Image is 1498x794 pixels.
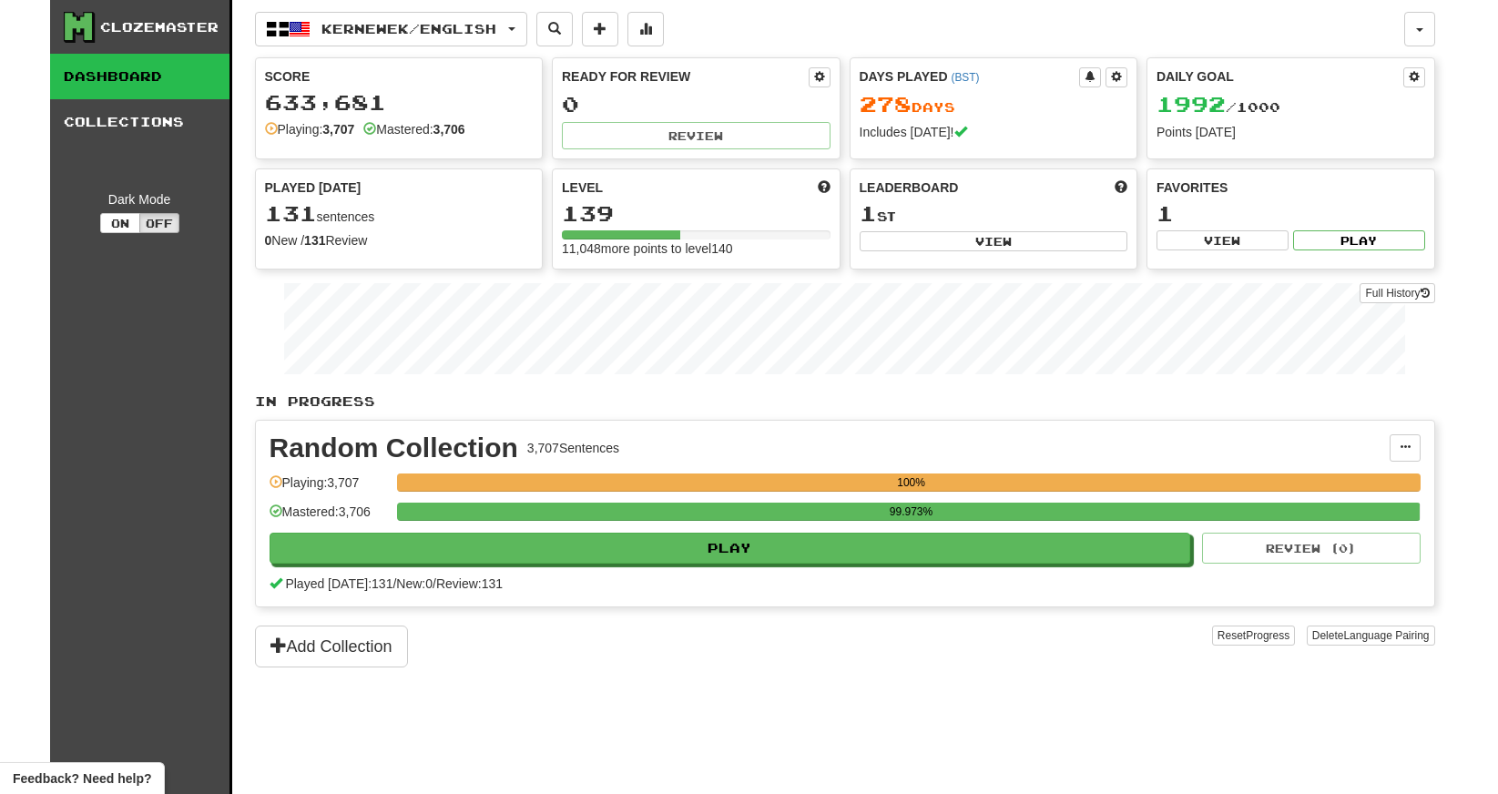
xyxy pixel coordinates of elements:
span: Language Pairing [1343,629,1429,642]
div: sentences [265,202,534,226]
span: 131 [265,200,317,226]
div: 99.973% [403,503,1420,521]
a: Collections [50,99,229,145]
button: Play [270,533,1191,564]
button: Play [1293,230,1425,250]
span: Review: 131 [436,576,503,591]
button: On [100,213,140,233]
div: Mastered: 3,706 [270,503,388,533]
span: Kernewek / English [321,21,496,36]
div: Daily Goal [1157,67,1403,87]
div: Playing: [265,120,355,138]
div: Ready for Review [562,67,809,86]
div: 1 [1157,202,1425,225]
span: / 1000 [1157,99,1280,115]
span: / [433,576,436,591]
button: More stats [627,12,664,46]
span: 1992 [1157,91,1226,117]
button: Search sentences [536,12,573,46]
a: (BST) [951,71,979,84]
div: Clozemaster [100,18,219,36]
button: ResetProgress [1212,626,1295,646]
span: / [392,576,396,591]
div: 139 [562,202,831,225]
span: Played [DATE] [265,178,362,197]
div: 100% [403,473,1421,492]
strong: 0 [265,233,272,248]
span: This week in points, UTC [1115,178,1127,197]
div: Mastered: [363,120,464,138]
span: Leaderboard [860,178,959,197]
div: st [860,202,1128,226]
div: Includes [DATE]! [860,123,1128,141]
div: 11,048 more points to level 140 [562,239,831,258]
button: Review [562,122,831,149]
strong: 3,706 [433,122,465,137]
div: Favorites [1157,178,1425,197]
button: View [1157,230,1289,250]
button: Review (0) [1202,533,1421,564]
div: Playing: 3,707 [270,473,388,504]
button: Kernewek/English [255,12,527,46]
div: 0 [562,93,831,116]
span: New: 0 [396,576,433,591]
div: New / Review [265,231,534,249]
button: Add sentence to collection [582,12,618,46]
div: Dark Mode [64,190,216,209]
button: DeleteLanguage Pairing [1307,626,1435,646]
button: Add Collection [255,626,408,667]
strong: 3,707 [322,122,354,137]
div: Points [DATE] [1157,123,1425,141]
div: Score [265,67,534,86]
a: Full History [1360,283,1434,303]
div: 633,681 [265,91,534,114]
span: 278 [860,91,912,117]
button: Off [139,213,179,233]
button: View [860,231,1128,251]
span: Played [DATE]: 131 [285,576,392,591]
a: Dashboard [50,54,229,99]
div: Days Played [860,67,1080,86]
div: Day s [860,93,1128,117]
span: Score more points to level up [818,178,831,197]
p: In Progress [255,392,1435,411]
span: Level [562,178,603,197]
span: Progress [1246,629,1289,642]
div: Random Collection [270,434,518,462]
span: Open feedback widget [13,769,151,788]
strong: 131 [304,233,325,248]
div: 3,707 Sentences [527,439,619,457]
span: 1 [860,200,877,226]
